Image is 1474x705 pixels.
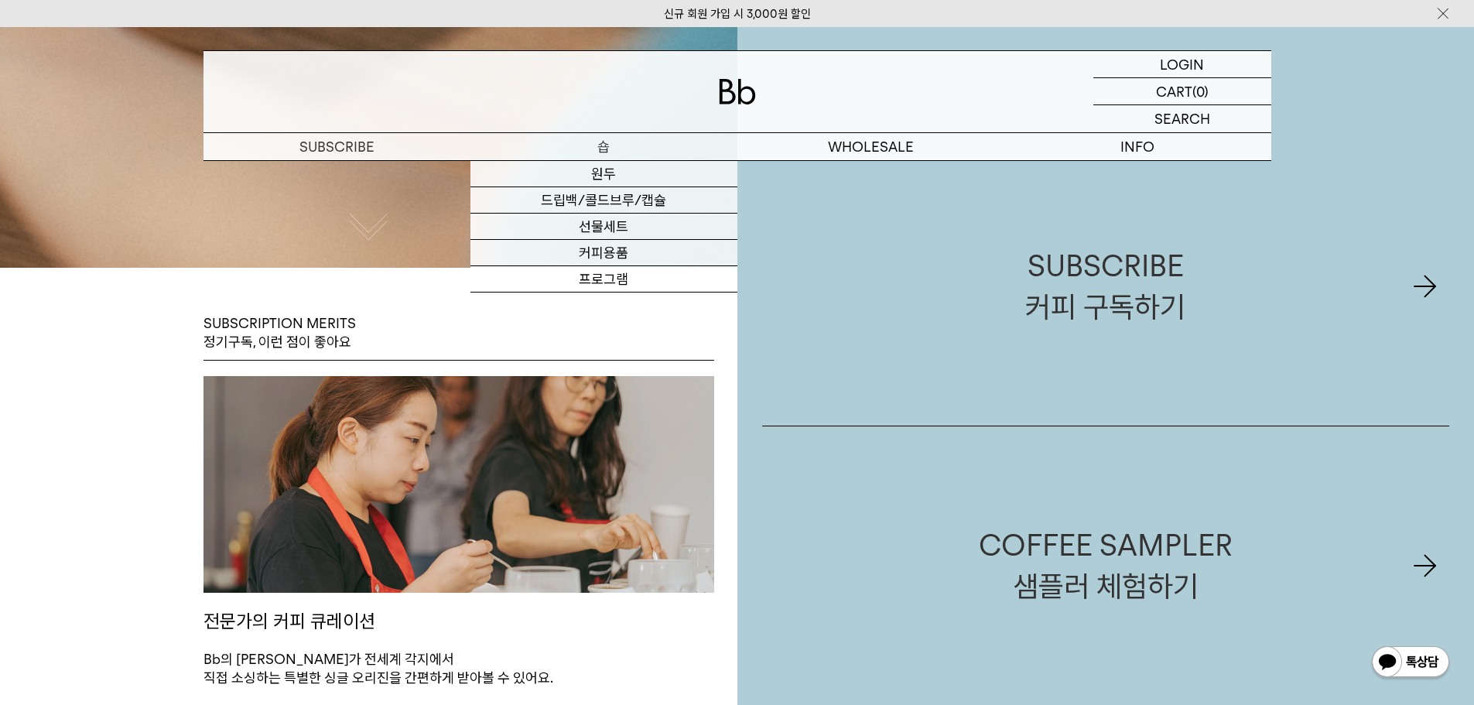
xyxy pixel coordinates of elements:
a: 프로그램 [470,266,737,293]
a: SUBSCRIBE [203,133,470,160]
a: SUBSCRIBE커피 구독하기 [762,147,1450,426]
p: CART [1156,78,1192,104]
a: 숍 [470,133,737,160]
img: 전문가의 커피 큐레이션 [203,376,714,594]
img: 로고 [719,79,756,104]
img: 카카오톡 채널 1:1 채팅 버튼 [1370,645,1451,682]
p: LOGIN [1160,51,1204,77]
div: SUBSCRIBE 커피 구독하기 [1025,245,1185,327]
a: 신규 회원 가입 시 3,000원 할인 [664,7,811,21]
p: INFO [1004,133,1271,160]
a: 드립백/콜드브루/캡슐 [470,187,737,214]
a: LOGIN [1093,51,1271,78]
a: 선물세트 [470,214,737,240]
div: COFFEE SAMPLER 샘플러 체험하기 [979,525,1233,607]
p: (0) [1192,78,1209,104]
p: WHOLESALE [737,133,1004,160]
p: SUBSCRIPTION MERITS 정기구독, 이런 점이 좋아요 [203,314,356,352]
a: CART (0) [1093,78,1271,105]
p: SEARCH [1154,105,1210,132]
a: 원두 [470,161,737,187]
a: 커피용품 [470,240,737,266]
p: 전문가의 커피 큐레이션 [203,593,714,650]
p: Bb의 [PERSON_NAME]가 전세계 각지에서 직접 소싱하는 특별한 싱글 오리진을 간편하게 받아볼 수 있어요. [203,650,714,688]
